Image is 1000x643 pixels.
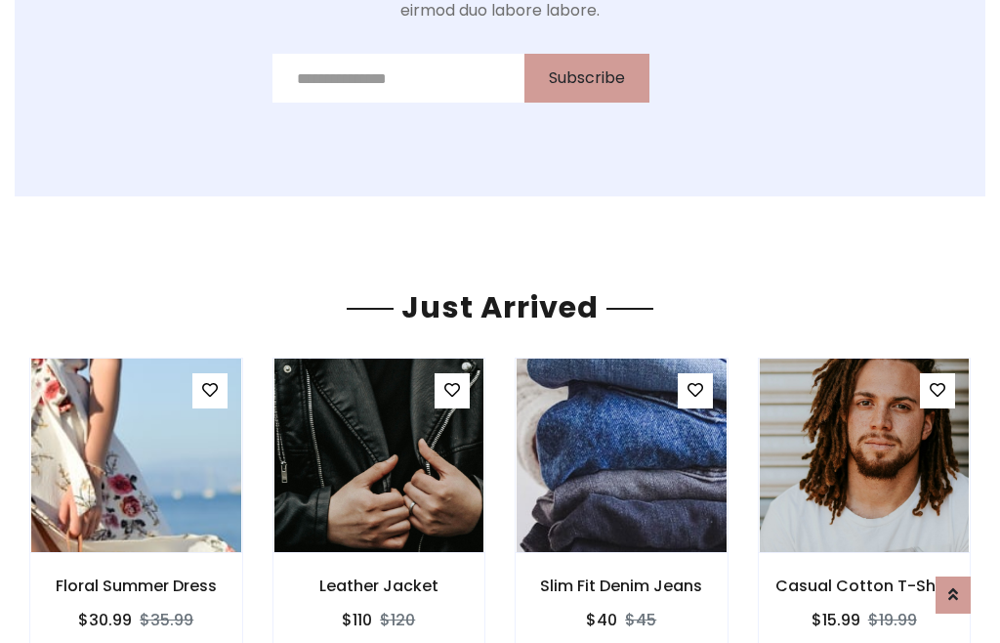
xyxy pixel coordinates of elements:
del: $45 [625,609,656,631]
h6: $110 [342,611,372,629]
h6: Slim Fit Denim Jeans [516,577,728,595]
h6: Casual Cotton T-Shirt [759,577,971,595]
h6: $15.99 [812,611,860,629]
h6: $30.99 [78,611,132,629]
span: Just Arrived [394,286,606,328]
del: $120 [380,609,415,631]
h6: Floral Summer Dress [30,577,242,595]
h6: Leather Jacket [273,577,485,595]
button: Subscribe [524,54,649,103]
del: $35.99 [140,609,193,631]
h6: $40 [586,611,617,629]
del: $19.99 [868,609,917,631]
